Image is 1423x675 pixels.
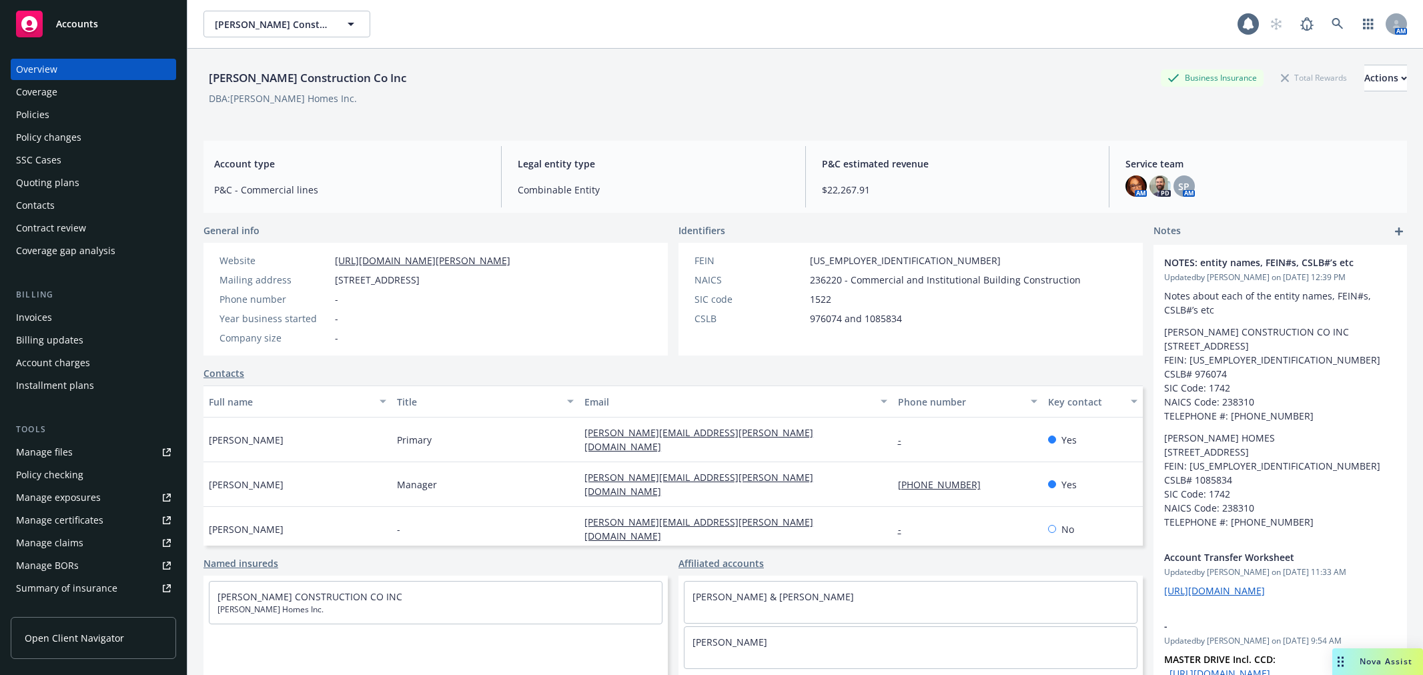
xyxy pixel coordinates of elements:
span: - [335,331,338,345]
div: Policies [16,104,49,125]
span: 1522 [810,292,831,306]
div: Business Insurance [1161,69,1264,86]
a: Invoices [11,307,176,328]
a: Contacts [203,366,244,380]
a: [URL][DOMAIN_NAME][PERSON_NAME] [335,254,510,267]
a: [PERSON_NAME] CONSTRUCTION CO INC [217,590,402,603]
span: [STREET_ADDRESS] [335,273,420,287]
span: $22,267.91 [822,183,1093,197]
div: Coverage gap analysis [16,240,115,261]
a: Switch app [1355,11,1382,37]
div: Total Rewards [1274,69,1354,86]
span: Legal entity type [518,157,789,171]
span: - [397,522,400,536]
a: Contract review [11,217,176,239]
a: Manage certificates [11,510,176,531]
strong: MASTER DRIVE Incl. CCD: [1164,653,1276,666]
a: Installment plans [11,375,176,396]
span: [PERSON_NAME] [209,522,284,536]
a: Policy changes [11,127,176,148]
span: - [335,311,338,325]
div: Quoting plans [16,172,79,193]
span: [PERSON_NAME] Construction Co Inc [215,17,330,31]
button: Nova Assist [1332,648,1423,675]
span: [US_EMPLOYER_IDENTIFICATION_NUMBER] [810,253,1001,267]
span: NOTES: entity names, FEIN#s, CSLB#’s etc [1164,255,1362,269]
a: [PERSON_NAME] [692,636,767,648]
a: [PERSON_NAME] & [PERSON_NAME] [692,590,854,603]
div: Drag to move [1332,648,1349,675]
span: Identifiers [678,223,725,237]
div: Phone number [219,292,330,306]
img: photo [1149,175,1171,197]
span: Manager [397,478,437,492]
div: Email [584,395,872,409]
button: Phone number [893,386,1043,418]
div: Invoices [16,307,52,328]
span: Nova Assist [1360,656,1412,667]
span: Open Client Navigator [25,631,124,645]
div: Tools [11,423,176,436]
a: Named insureds [203,556,278,570]
span: [PERSON_NAME] Homes Inc. [217,604,654,616]
span: General info [203,223,260,237]
div: [PERSON_NAME] Construction Co Inc [203,69,412,87]
p: [PERSON_NAME] HOMES [STREET_ADDRESS] FEIN: [US_EMPLOYER_IDENTIFICATION_NUMBER] CSLB# 1085834 SIC ... [1164,431,1396,529]
div: Billing updates [16,329,83,351]
div: Account Transfer WorksheetUpdatedby [PERSON_NAME] on [DATE] 11:33 AM[URL][DOMAIN_NAME] [1153,540,1407,608]
span: P&C - Commercial lines [214,183,485,197]
div: NAICS [694,273,805,287]
a: Summary of insurance [11,578,176,599]
span: Service team [1125,157,1396,171]
a: - [898,434,912,446]
a: Manage claims [11,532,176,554]
a: Report a Bug [1294,11,1320,37]
div: Summary of insurance [16,578,117,599]
div: Manage exposures [16,487,101,508]
span: Yes [1061,478,1077,492]
div: Account charges [16,352,90,374]
div: Overview [16,59,57,80]
div: FEIN [694,253,805,267]
div: Billing [11,288,176,301]
button: Actions [1364,65,1407,91]
a: Billing updates [11,329,176,351]
a: Overview [11,59,176,80]
div: Website [219,253,330,267]
a: Accounts [11,5,176,43]
div: Title [397,395,560,409]
a: Manage BORs [11,555,176,576]
span: Accounts [56,19,98,29]
a: Policies [11,104,176,125]
div: Manage claims [16,532,83,554]
a: Policy checking [11,464,176,486]
a: Manage exposures [11,487,176,508]
span: Updated by [PERSON_NAME] on [DATE] 9:54 AM [1164,635,1396,647]
div: SSC Cases [16,149,61,171]
a: Quoting plans [11,172,176,193]
span: No [1061,522,1074,536]
a: - [898,523,912,536]
span: Primary [397,433,432,447]
div: Mailing address [219,273,330,287]
div: Coverage [16,81,57,103]
div: Phone number [898,395,1023,409]
span: Combinable Entity [518,183,789,197]
a: [URL][DOMAIN_NAME] [1164,584,1265,597]
button: Email [579,386,892,418]
div: Company size [219,331,330,345]
span: 976074 and 1085834 [810,311,902,325]
button: [PERSON_NAME] Construction Co Inc [203,11,370,37]
div: Contract review [16,217,86,239]
div: Policy changes [16,127,81,148]
div: Year business started [219,311,330,325]
div: Manage files [16,442,73,463]
span: [PERSON_NAME] [209,478,284,492]
span: Yes [1061,433,1077,447]
a: [PERSON_NAME][EMAIL_ADDRESS][PERSON_NAME][DOMAIN_NAME] [584,471,813,498]
a: Start snowing [1263,11,1290,37]
div: Full name [209,395,372,409]
span: Notes [1153,223,1181,239]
